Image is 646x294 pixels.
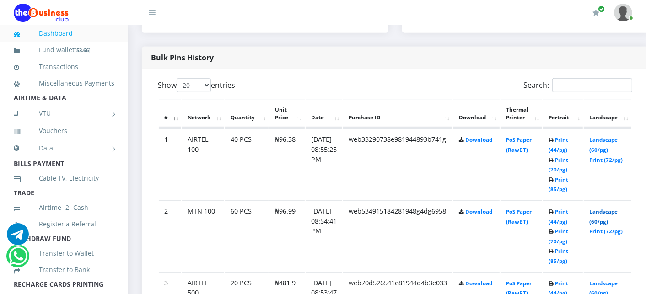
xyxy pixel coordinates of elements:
td: ₦96.99 [269,200,305,271]
strong: Bulk Pins History [151,53,214,63]
th: Download: activate to sort column ascending [453,100,500,128]
a: Print (44/pg) [549,208,568,225]
th: Landscape: activate to sort column ascending [584,100,631,128]
span: Renew/Upgrade Subscription [598,5,605,12]
label: Show entries [158,78,235,92]
a: Print (44/pg) [549,136,568,153]
a: Vouchers [14,120,114,141]
a: Landscape (60/pg) [589,208,618,225]
th: Thermal Printer: activate to sort column ascending [501,100,542,128]
a: Download [465,136,492,143]
th: Purchase ID: activate to sort column ascending [343,100,452,128]
a: Data [14,137,114,160]
i: Renew/Upgrade Subscription [592,9,599,16]
small: [ ] [75,47,91,53]
a: Print (70/pg) [549,228,568,245]
a: Cable TV, Electricity [14,168,114,189]
a: Print (72/pg) [589,156,623,163]
th: #: activate to sort column descending [159,100,181,128]
a: Transactions [14,56,114,77]
td: web534915184281948g4dg6958 [343,200,452,271]
input: Search: [552,78,632,92]
a: Chat for support [9,252,27,267]
a: VTU [14,102,114,125]
td: [DATE] 08:54:41 PM [306,200,342,271]
label: Search: [523,78,632,92]
img: Logo [14,4,69,22]
a: Airtime -2- Cash [14,197,114,218]
a: Print (72/pg) [589,228,623,235]
th: Date: activate to sort column ascending [306,100,342,128]
select: Showentries [177,78,211,92]
a: Fund wallet[53.66] [14,39,114,61]
td: [DATE] 08:55:25 PM [306,128,342,199]
th: Network: activate to sort column ascending [182,100,224,128]
a: Transfer to Bank [14,259,114,280]
td: 1 [159,128,181,199]
a: PoS Paper (RawBT) [506,136,532,153]
td: 40 PCS [225,128,269,199]
td: AIRTEL 100 [182,128,224,199]
th: Quantity: activate to sort column ascending [225,100,269,128]
a: Download [465,208,492,215]
a: Chat for support [7,230,29,245]
td: ₦96.38 [269,128,305,199]
a: Register a Referral [14,214,114,235]
th: Unit Price: activate to sort column ascending [269,100,305,128]
img: User [614,4,632,21]
a: Miscellaneous Payments [14,73,114,94]
a: Download [465,280,492,287]
a: Print (85/pg) [549,176,568,193]
td: MTN 100 [182,200,224,271]
a: Landscape (60/pg) [589,136,618,153]
th: Portrait: activate to sort column ascending [543,100,583,128]
a: Print (85/pg) [549,247,568,264]
td: web33290738e981944893b741g [343,128,452,199]
a: PoS Paper (RawBT) [506,208,532,225]
td: 60 PCS [225,200,269,271]
a: Print (70/pg) [549,156,568,173]
a: Transfer to Wallet [14,243,114,264]
a: Dashboard [14,23,114,44]
td: 2 [159,200,181,271]
b: 53.66 [76,47,89,53]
